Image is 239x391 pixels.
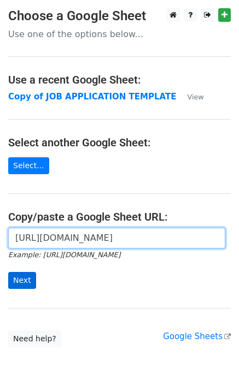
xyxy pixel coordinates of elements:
input: Next [8,272,36,289]
p: Use one of the options below... [8,28,231,40]
input: Paste your Google Sheet URL here [8,228,225,248]
small: View [188,93,204,101]
a: Need help? [8,330,61,347]
a: Google Sheets [163,331,231,341]
a: Copy of JOB APPLICATION TEMPLATE [8,92,177,102]
h3: Choose a Google Sheet [8,8,231,24]
small: Example: [URL][DOMAIN_NAME] [8,251,120,259]
h4: Use a recent Google Sheet: [8,73,231,86]
a: Select... [8,157,49,174]
a: View [177,92,204,102]
h4: Copy/paste a Google Sheet URL: [8,210,231,223]
h4: Select another Google Sheet: [8,136,231,149]
iframe: Chat Widget [184,339,239,391]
